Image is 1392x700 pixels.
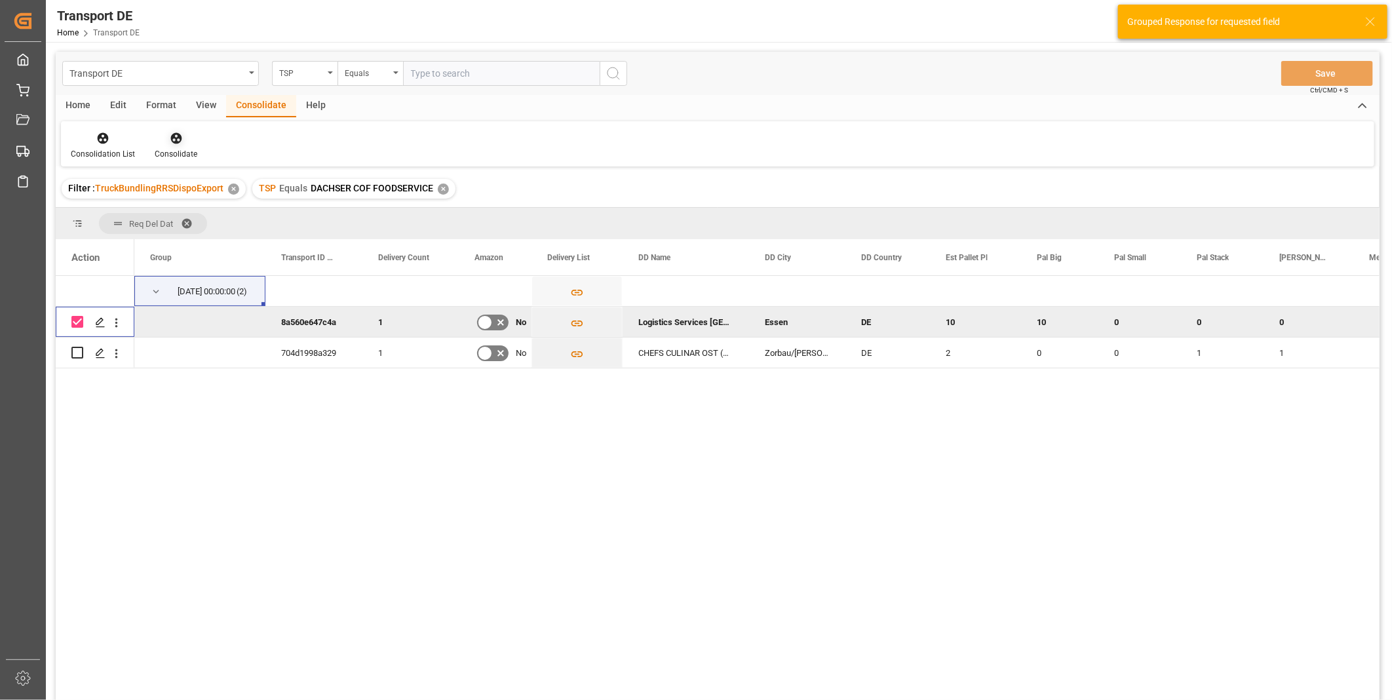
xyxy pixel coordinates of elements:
[186,95,226,117] div: View
[1310,85,1348,95] span: Ctrl/CMD + S
[861,253,902,262] span: DD Country
[1181,307,1264,337] div: 0
[1098,338,1181,368] div: 0
[272,61,338,86] button: open menu
[345,64,389,79] div: Equals
[1281,61,1373,86] button: Save
[547,253,590,262] span: Delivery List
[623,307,749,337] div: Logistics Services [GEOGRAPHIC_DATA]
[311,183,433,193] span: DACHSER COF FOODSERVICE
[600,61,627,86] button: search button
[845,307,930,337] div: DE
[1098,307,1181,337] div: 0
[438,184,449,195] div: ✕
[259,183,276,193] span: TSP
[1264,307,1353,337] div: 0
[1127,15,1353,29] div: Grouped Response for requested field
[1197,253,1229,262] span: Pal Stack
[1279,253,1326,262] span: [PERSON_NAME]
[930,338,1021,368] div: 2
[362,307,459,337] div: 1
[68,183,95,193] span: Filter :
[56,338,134,368] div: Press SPACE to select this row.
[265,307,362,337] div: 8a560e647c4a
[62,61,259,86] button: open menu
[237,277,247,307] span: (2)
[749,338,845,368] div: Zorbau/[PERSON_NAME]
[1181,338,1264,368] div: 1
[749,307,845,337] div: Essen
[155,148,197,160] div: Consolidate
[281,253,335,262] span: Transport ID Logward
[474,253,503,262] span: Amazon
[129,219,173,229] span: Req Del Dat
[516,338,526,368] span: No
[100,95,136,117] div: Edit
[1021,338,1098,368] div: 0
[930,307,1021,337] div: 10
[1021,307,1098,337] div: 10
[150,253,172,262] span: Group
[638,253,670,262] span: DD Name
[623,338,749,368] div: CHEFS CULINAR OST (ZORBAU)
[516,307,526,338] span: No
[279,183,307,193] span: Equals
[57,28,79,37] a: Home
[57,6,140,26] div: Transport DE
[279,64,324,79] div: TSP
[56,307,134,338] div: Press SPACE to deselect this row.
[71,252,100,263] div: Action
[226,95,296,117] div: Consolidate
[845,338,930,368] div: DE
[265,338,362,368] div: 704d1998a329
[136,95,186,117] div: Format
[178,277,235,307] div: [DATE] 00:00:00
[56,276,134,307] div: Press SPACE to select this row.
[378,253,429,262] span: Delivery Count
[69,64,244,81] div: Transport DE
[1264,338,1353,368] div: 1
[1037,253,1062,262] span: Pal Big
[1114,253,1146,262] span: Pal Small
[765,253,791,262] span: DD City
[946,253,988,262] span: Est Pallet Pl
[296,95,336,117] div: Help
[95,183,223,193] span: TruckBundlingRRSDispoExport
[403,61,600,86] input: Type to search
[56,95,100,117] div: Home
[338,61,403,86] button: open menu
[362,338,459,368] div: 1
[71,148,135,160] div: Consolidation List
[228,184,239,195] div: ✕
